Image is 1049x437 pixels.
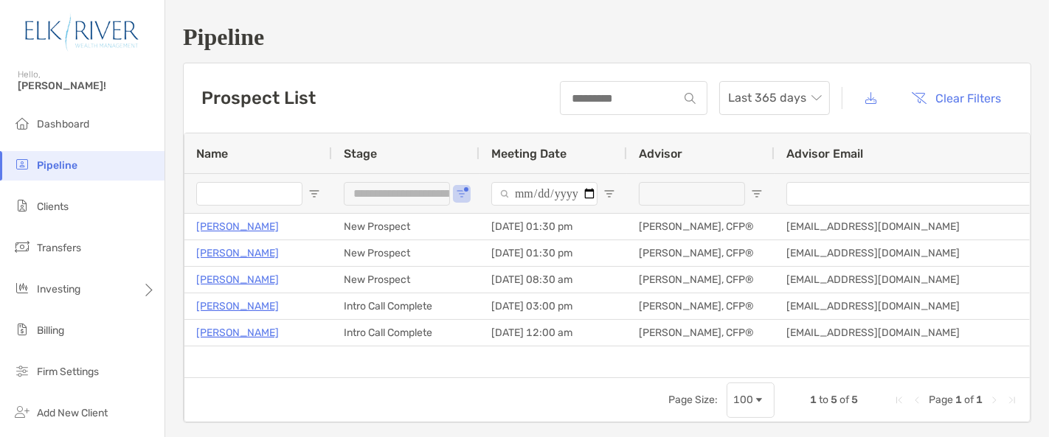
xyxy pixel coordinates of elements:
[929,394,953,406] span: Page
[786,147,863,161] span: Advisor Email
[37,324,64,337] span: Billing
[13,114,31,132] img: dashboard icon
[13,403,31,421] img: add_new_client icon
[955,394,962,406] span: 1
[603,188,615,200] button: Open Filter Menu
[480,240,627,266] div: [DATE] 01:30 pm
[751,188,763,200] button: Open Filter Menu
[819,394,828,406] span: to
[196,324,279,342] a: [PERSON_NAME]
[37,283,80,296] span: Investing
[332,267,480,293] div: New Prospect
[37,200,69,213] span: Clients
[196,182,302,206] input: Name Filter Input
[13,321,31,338] img: billing icon
[13,155,31,173] img: pipeline icon
[183,24,1031,51] h1: Pipeline
[685,93,696,104] img: input icon
[627,240,775,266] div: [PERSON_NAME], CFP®
[18,80,156,92] span: [PERSON_NAME]!
[491,147,567,161] span: Meeting Date
[989,394,1000,406] div: Next Page
[18,6,147,59] img: Zoe Logo
[37,118,89,130] span: Dashboard
[627,267,775,293] div: [PERSON_NAME], CFP®
[911,394,923,406] div: Previous Page
[332,214,480,240] div: New Prospect
[37,242,81,254] span: Transfers
[491,182,598,206] input: Meeting Date Filter Input
[480,293,627,319] div: [DATE] 03:00 pm
[480,320,627,346] div: [DATE] 12:00 am
[196,147,228,161] span: Name
[668,394,718,406] div: Page Size:
[308,188,320,200] button: Open Filter Menu
[851,394,858,406] span: 5
[332,240,480,266] div: New Prospect
[627,214,775,240] div: [PERSON_NAME], CFP®
[733,394,753,406] div: 100
[901,82,1013,114] button: Clear Filters
[196,217,279,236] a: [PERSON_NAME]
[196,244,279,262] a: [PERSON_NAME]
[480,214,627,240] div: [DATE] 01:30 pm
[831,394,837,406] span: 5
[964,394,974,406] span: of
[196,270,279,289] a: [PERSON_NAME]
[13,279,31,297] img: investing icon
[1006,394,1018,406] div: Last Page
[456,188,468,200] button: Open Filter Menu
[810,394,817,406] span: 1
[201,88,316,108] h3: Prospect List
[627,320,775,346] div: [PERSON_NAME], CFP®
[332,320,480,346] div: Intro Call Complete
[332,293,480,319] div: Intro Call Complete
[13,362,31,380] img: firm-settings icon
[196,297,279,315] a: [PERSON_NAME]
[37,159,77,172] span: Pipeline
[480,267,627,293] div: [DATE] 08:30 am
[344,147,377,161] span: Stage
[37,407,108,419] span: Add New Client
[627,293,775,319] div: [PERSON_NAME], CFP®
[639,147,682,161] span: Advisor
[727,382,775,418] div: Page Size
[37,366,99,378] span: Firm Settings
[13,197,31,214] img: clients icon
[893,394,905,406] div: First Page
[839,394,849,406] span: of
[13,238,31,256] img: transfers icon
[728,82,821,114] span: Last 365 days
[976,394,983,406] span: 1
